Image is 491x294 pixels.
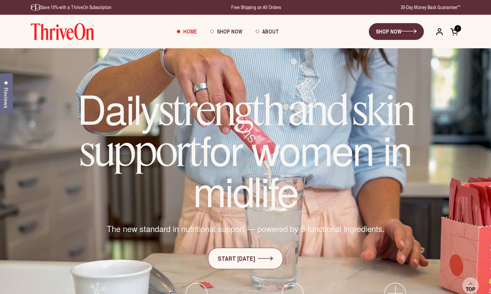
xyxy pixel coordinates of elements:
p: 30-Day Money Back Guarantee** [401,4,460,11]
span: Reviews [2,87,10,108]
a: SHOP NOW [369,23,424,40]
span: The new standard in nutritional support — powered by 8 functional ingredients. [107,223,385,234]
a: START [DATE] [208,248,283,269]
span: Top [466,286,475,292]
h1: Daily for women in midlife [44,89,447,210]
span: Home [183,27,197,35]
span: Shop Now [217,27,242,35]
em: strength and skin support [80,84,414,176]
p: Free Shipping on All Orders [231,4,281,11]
a: Home [170,22,204,41]
p: Save 15% with a ThriveOn Subscription [31,4,111,11]
span: About [262,27,279,35]
a: Shop Now [204,22,249,41]
a: About [249,22,286,41]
